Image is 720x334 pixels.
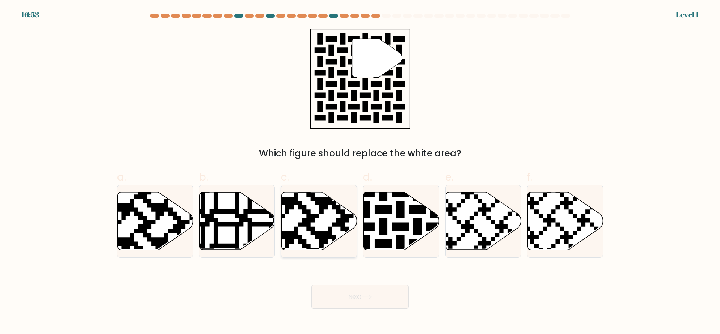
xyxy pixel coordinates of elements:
[527,170,532,184] span: f.
[21,9,39,20] div: 16:53
[117,170,126,184] span: a.
[352,39,402,77] g: "
[445,170,453,184] span: e.
[676,9,699,20] div: Level 1
[199,170,208,184] span: b.
[281,170,289,184] span: c.
[311,285,409,309] button: Next
[121,147,598,160] div: Which figure should replace the white area?
[363,170,372,184] span: d.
